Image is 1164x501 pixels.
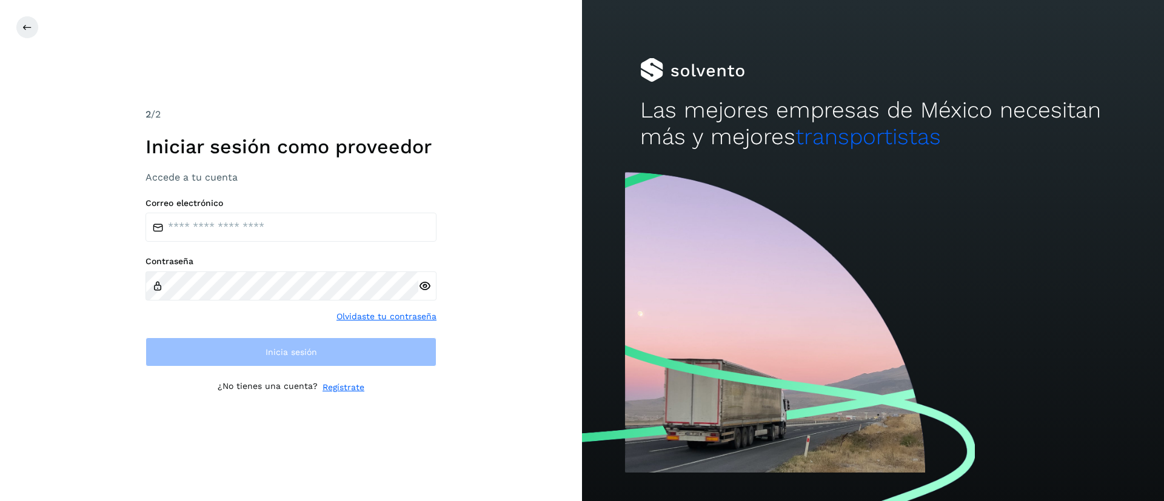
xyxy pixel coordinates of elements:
[795,124,941,150] span: transportistas
[145,337,436,367] button: Inicia sesión
[145,171,436,183] h3: Accede a tu cuenta
[218,381,318,394] p: ¿No tienes una cuenta?
[266,348,317,356] span: Inicia sesión
[323,381,364,394] a: Regístrate
[145,107,436,122] div: /2
[145,135,436,158] h1: Iniciar sesión como proveedor
[145,256,436,267] label: Contraseña
[336,310,436,323] a: Olvidaste tu contraseña
[145,108,151,120] span: 2
[640,97,1106,151] h2: Las mejores empresas de México necesitan más y mejores
[145,198,436,208] label: Correo electrónico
